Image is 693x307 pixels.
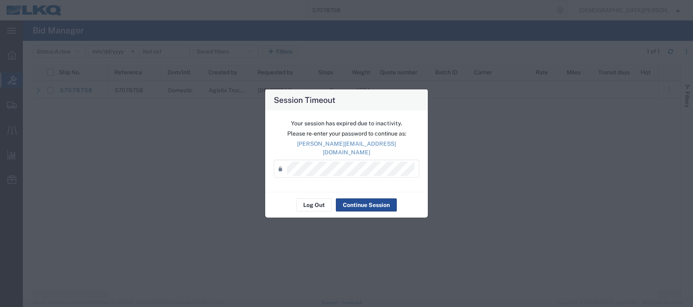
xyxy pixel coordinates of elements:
p: [PERSON_NAME][EMAIL_ADDRESS][DOMAIN_NAME] [274,140,419,157]
p: Please re-enter your password to continue as: [274,129,419,138]
h4: Session Timeout [274,94,335,106]
button: Continue Session [336,198,397,211]
p: Your session has expired due to inactivity. [274,119,419,128]
button: Log Out [296,198,332,211]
